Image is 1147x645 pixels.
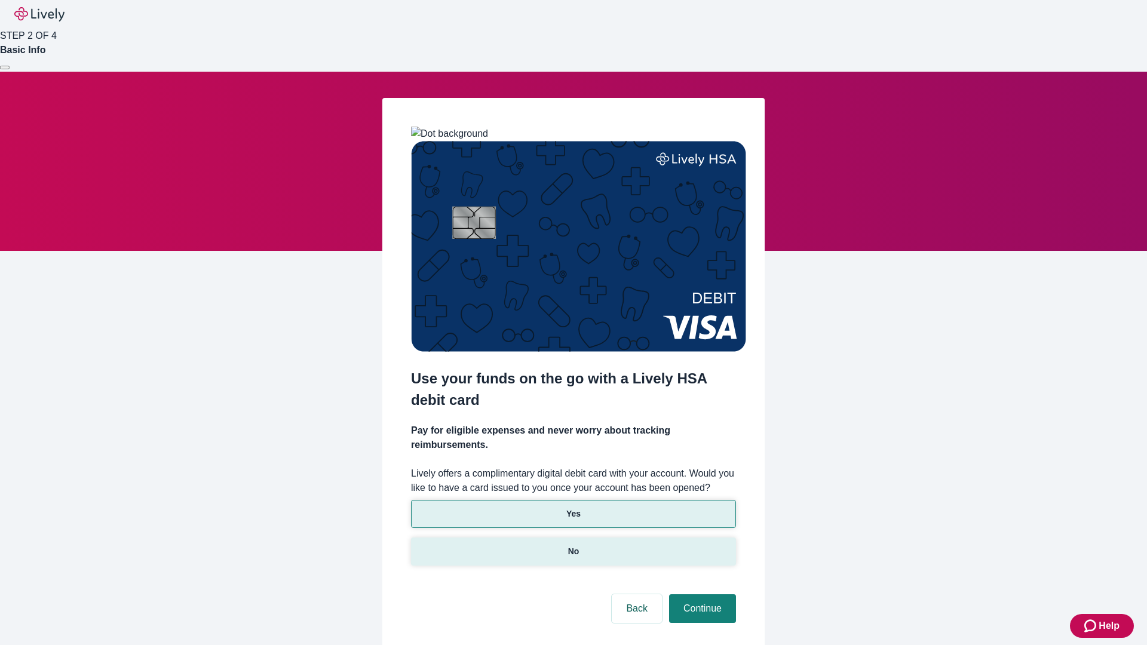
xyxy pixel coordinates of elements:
[411,466,736,495] label: Lively offers a complimentary digital debit card with your account. Would you like to have a card...
[14,7,65,21] img: Lively
[1099,619,1120,633] span: Help
[411,500,736,528] button: Yes
[566,508,581,520] p: Yes
[411,368,736,411] h2: Use your funds on the go with a Lively HSA debit card
[411,537,736,566] button: No
[1084,619,1099,633] svg: Zendesk support icon
[1070,614,1134,638] button: Zendesk support iconHelp
[568,545,579,558] p: No
[411,141,746,352] img: Debit card
[669,594,736,623] button: Continue
[411,127,488,141] img: Dot background
[411,423,736,452] h4: Pay for eligible expenses and never worry about tracking reimbursements.
[612,594,662,623] button: Back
